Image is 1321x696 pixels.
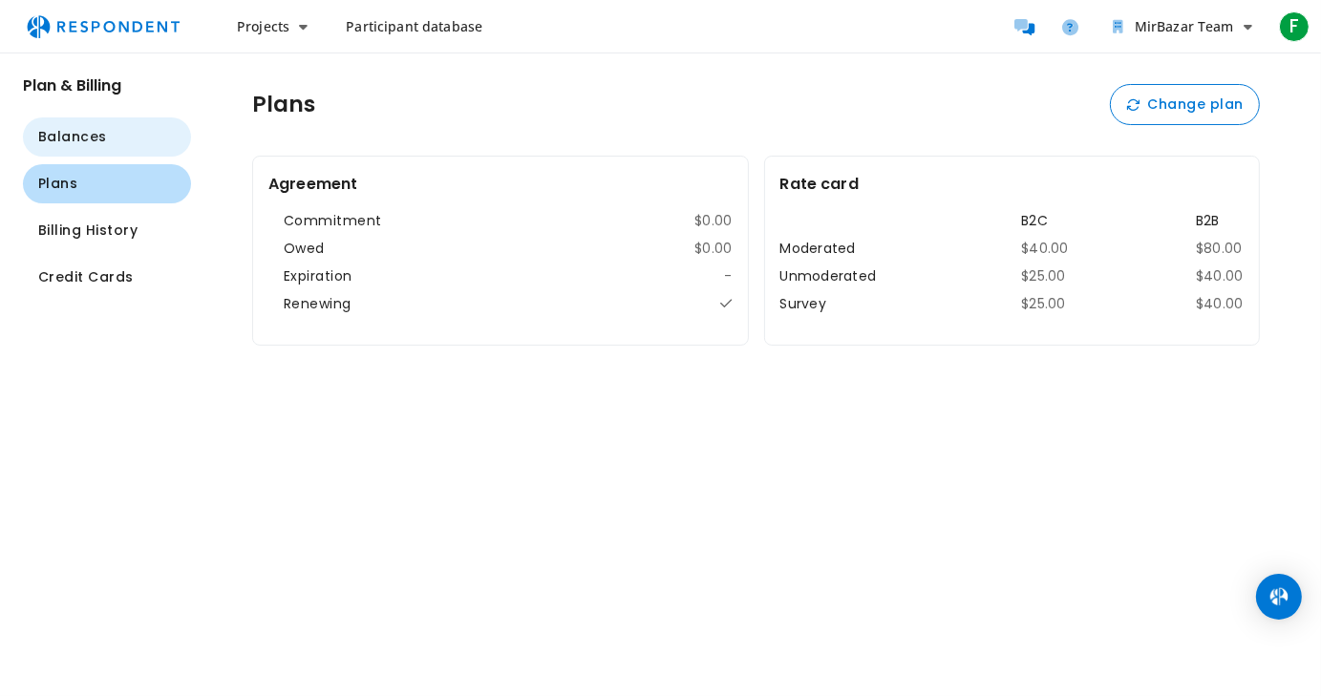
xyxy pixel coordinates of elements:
[284,266,352,286] dt: Expiration
[780,266,895,286] th: Unmoderated
[1279,11,1310,42] span: F
[1052,8,1090,46] a: Help and support
[284,211,382,231] dt: Commitment
[222,10,323,44] button: Projects
[38,267,134,287] span: Credit Cards
[284,294,352,314] dt: Renewing
[780,239,895,259] th: Moderated
[38,127,107,147] span: Balances
[1196,266,1244,286] td: $40.00
[1021,266,1069,286] td: $25.00
[1256,574,1302,620] div: Open Intercom Messenger
[1196,294,1244,314] td: $40.00
[724,266,732,286] dd: -
[1196,239,1244,259] td: $80.00
[1275,10,1313,44] button: F
[694,239,732,259] dd: $0.00
[23,76,191,95] h2: Plan & Billing
[1021,239,1069,259] td: $40.00
[38,221,138,241] span: Billing History
[237,17,289,35] span: Projects
[23,117,191,157] button: Navigate to Balances
[1196,211,1244,231] th: B2B
[780,172,859,196] h2: Rate card
[15,9,191,45] img: respondent-logo.png
[780,294,895,314] th: Survey
[1021,294,1069,314] td: $25.00
[1135,17,1234,35] span: MirBazar Team
[346,17,482,35] span: Participant database
[38,174,78,194] span: Plans
[268,172,357,196] h2: Agreement
[23,211,191,250] button: Navigate to Billing History
[1021,211,1069,231] th: B2C
[1006,8,1044,46] a: Message participants
[284,239,325,259] dt: Owed
[694,211,732,231] dd: $0.00
[252,92,315,118] h1: Plans
[1110,84,1260,125] button: Change plan
[1097,10,1268,44] button: MirBazar Team
[23,258,191,297] button: Navigate to Credit Cards
[330,10,498,44] a: Participant database
[23,164,191,203] button: Navigate to Plans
